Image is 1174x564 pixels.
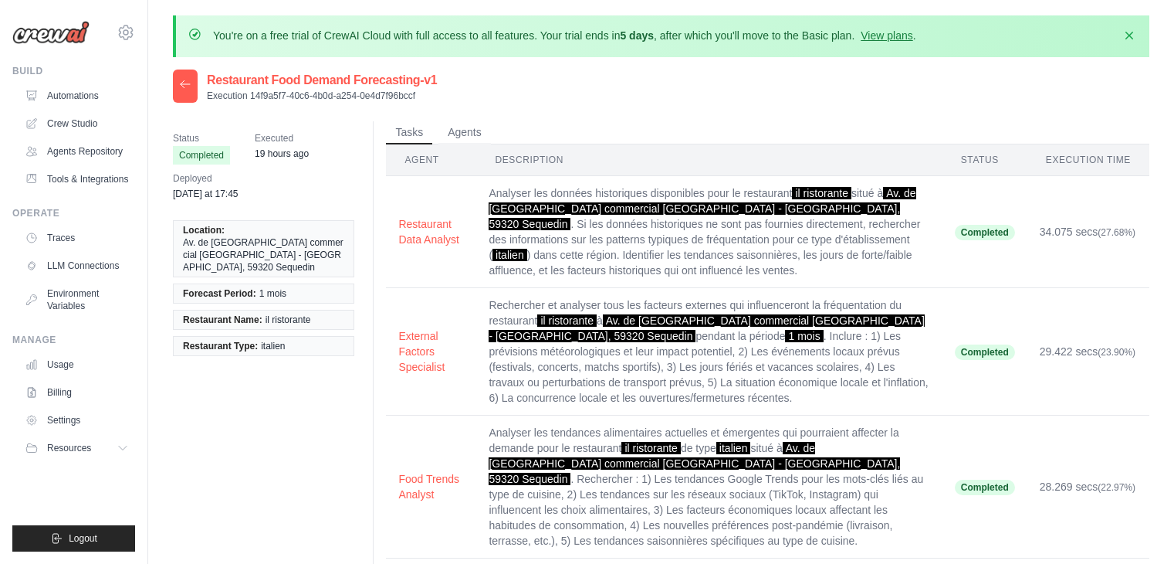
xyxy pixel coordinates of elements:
span: Location: [183,224,225,236]
span: Av. de [GEOGRAPHIC_DATA] commercial [GEOGRAPHIC_DATA] - [GEOGRAPHIC_DATA], 59320 Sequedin [489,187,915,230]
span: il ristorante [792,187,851,199]
time: October 5, 2025 at 17:45 CEST [173,189,239,199]
span: italien [261,340,285,352]
a: Crew Studio [19,111,135,136]
span: il ristorante [621,442,680,454]
span: Deployed [173,171,239,186]
th: Status [942,144,1027,176]
span: Restaurant Name: [183,314,262,326]
span: Completed [955,345,1015,360]
td: Rechercher et analyser tous les facteurs externes qui influenceront la fréquentation du restauran... [476,288,942,416]
a: Tools & Integrations [19,167,135,192]
a: Usage [19,352,135,377]
td: Analyser les données historiques disponibles pour le restaurant situé à . Si les données historiq... [476,176,942,288]
td: 34.075 secs [1027,176,1149,288]
img: Logo [12,21,90,44]
div: Operate [12,207,135,219]
span: Status [173,131,230,146]
a: Settings [19,408,135,433]
a: Billing [19,380,135,405]
td: 29.422 secs [1027,288,1149,416]
span: Completed [955,480,1015,495]
button: Food Trends Analyst [398,471,464,502]
th: Description [476,144,942,176]
span: Completed [173,146,230,165]
a: Agents Repository [19,139,135,164]
span: il ristorante [266,314,311,326]
span: (22.97%) [1098,482,1135,493]
span: (23.90%) [1098,347,1135,358]
a: Automations [19,83,135,108]
span: 1 mois [785,330,823,342]
button: Resources [19,436,135,460]
span: 1 mois [259,287,286,300]
a: Traces [19,226,135,250]
a: LLM Connections [19,253,135,278]
div: Build [12,65,135,77]
span: Forecast Period: [183,287,256,300]
span: il ristorante [537,314,596,327]
h2: Restaurant Food Demand Forecasting-v1 [207,71,437,90]
div: Widget de chat [1097,490,1174,564]
span: Executed [255,131,309,146]
span: Logout [69,532,97,545]
p: You're on a free trial of CrewAI Cloud with full access to all features. Your trial ends in , aft... [213,28,916,43]
button: Tasks [386,121,432,144]
span: italien [716,442,751,454]
th: Agent [386,144,476,176]
td: 28.269 secs [1027,416,1149,559]
a: View plans [861,29,912,42]
time: October 6, 2025 at 22:39 CEST [255,148,309,159]
td: Analyser les tendances alimentaires actuelles et émergentes qui pourraient affecter la demande po... [476,416,942,559]
div: Manage [12,334,135,346]
p: Execution 14f9a5f7-40c6-4b0d-a254-0e4d7f96bccf [207,90,437,102]
span: (27.68%) [1098,227,1135,238]
span: Completed [955,225,1015,240]
strong: 5 days [620,29,654,42]
button: External Factors Specialist [398,328,464,375]
span: Av. de [GEOGRAPHIC_DATA] commercial [GEOGRAPHIC_DATA] - [GEOGRAPHIC_DATA], 59320 Sequedin [489,314,924,342]
span: Restaurant Type: [183,340,258,352]
button: Agents [438,121,491,144]
button: Restaurant Data Analyst [398,216,464,247]
span: italien [492,249,527,261]
th: Execution Time [1027,144,1149,176]
span: Resources [47,442,91,454]
span: Av. de [GEOGRAPHIC_DATA] commercial [GEOGRAPHIC_DATA] - [GEOGRAPHIC_DATA], 59320 Sequedin [489,442,900,485]
span: Av. de [GEOGRAPHIC_DATA] commercial [GEOGRAPHIC_DATA] - [GEOGRAPHIC_DATA], 59320 Sequedin [183,236,344,274]
a: Environment Variables [19,281,135,318]
iframe: Chat Widget [1097,490,1174,564]
button: Logout [12,525,135,552]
